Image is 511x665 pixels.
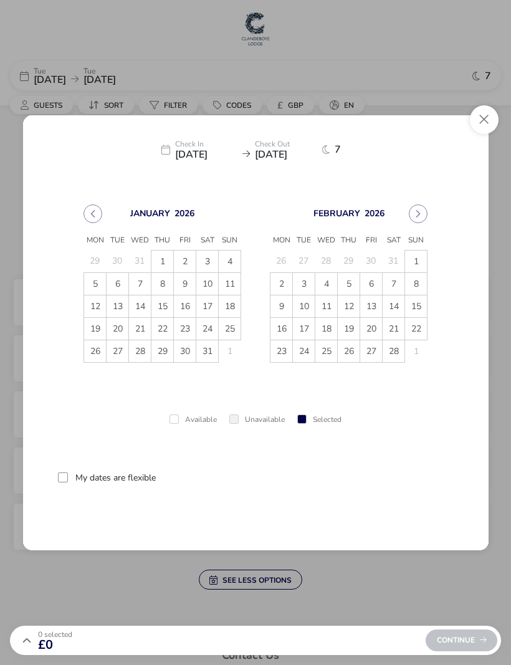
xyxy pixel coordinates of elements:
[405,340,427,362] td: 1
[315,317,338,340] td: 18
[426,629,497,651] div: Continue
[129,340,151,362] td: 28
[174,318,196,340] span: 23
[405,231,427,250] span: Sun
[405,251,427,272] span: 1
[270,273,292,295] span: 2
[297,416,341,424] div: Selected
[174,231,196,250] span: Fri
[383,318,404,340] span: 21
[315,295,338,317] td: 11
[107,231,129,250] span: Tue
[405,318,427,340] span: 22
[338,273,360,295] span: 5
[293,295,315,317] td: 10
[338,250,360,272] td: 29
[270,340,292,362] span: 23
[338,231,360,250] span: Thu
[196,251,218,272] span: 3
[196,317,219,340] td: 24
[383,340,405,362] td: 28
[84,250,107,272] td: 29
[151,318,173,340] span: 22
[360,250,383,272] td: 30
[38,629,72,639] span: 0 Selected
[107,318,128,340] span: 20
[293,231,315,250] span: Tue
[470,105,499,134] button: Close
[151,231,174,250] span: Thu
[383,250,405,272] td: 31
[129,295,151,317] span: 14
[383,272,405,295] td: 7
[84,272,107,295] td: 5
[405,295,427,317] span: 15
[338,317,360,340] td: 19
[270,272,293,295] td: 2
[107,340,128,362] span: 27
[174,251,196,272] span: 2
[360,231,383,250] span: Fri
[360,295,383,317] td: 13
[174,295,196,317] span: 16
[405,273,427,295] span: 8
[338,340,360,362] td: 26
[270,340,293,362] td: 23
[315,295,337,317] span: 11
[129,231,151,250] span: Wed
[129,340,151,362] span: 28
[219,318,241,340] span: 25
[107,340,129,362] td: 27
[405,250,427,272] td: 1
[293,273,315,295] span: 3
[219,250,241,272] td: 4
[293,318,315,340] span: 17
[383,231,405,250] span: Sat
[84,231,107,250] span: Mon
[270,295,293,317] td: 9
[293,340,315,362] span: 24
[151,251,173,272] span: 1
[315,231,338,250] span: Wed
[174,207,194,219] button: Choose Year
[219,251,241,272] span: 4
[409,204,427,223] button: Next Month
[196,340,218,362] span: 31
[270,317,293,340] td: 16
[174,317,196,340] td: 23
[255,140,317,150] p: Check Out
[196,318,218,340] span: 24
[360,340,383,362] td: 27
[360,317,383,340] td: 20
[405,295,427,317] td: 15
[38,639,72,651] span: £0
[383,295,405,317] td: 14
[72,189,439,378] div: Choose Date
[196,295,218,317] span: 17
[151,273,173,295] span: 8
[196,273,218,295] span: 10
[107,295,129,317] td: 13
[196,231,219,250] span: Sat
[229,416,285,424] div: Unavailable
[107,295,128,317] span: 13
[84,340,106,362] span: 26
[293,340,315,362] td: 24
[75,474,156,482] label: My dates are flexible
[129,272,151,295] td: 7
[360,295,382,317] span: 13
[174,272,196,295] td: 9
[84,204,102,223] button: Previous Month
[315,273,337,295] span: 4
[437,636,487,644] span: Continue
[151,250,174,272] td: 1
[151,340,173,362] span: 29
[196,272,219,295] td: 10
[196,250,219,272] td: 3
[219,272,241,295] td: 11
[151,272,174,295] td: 8
[338,295,360,317] td: 12
[129,295,151,317] td: 14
